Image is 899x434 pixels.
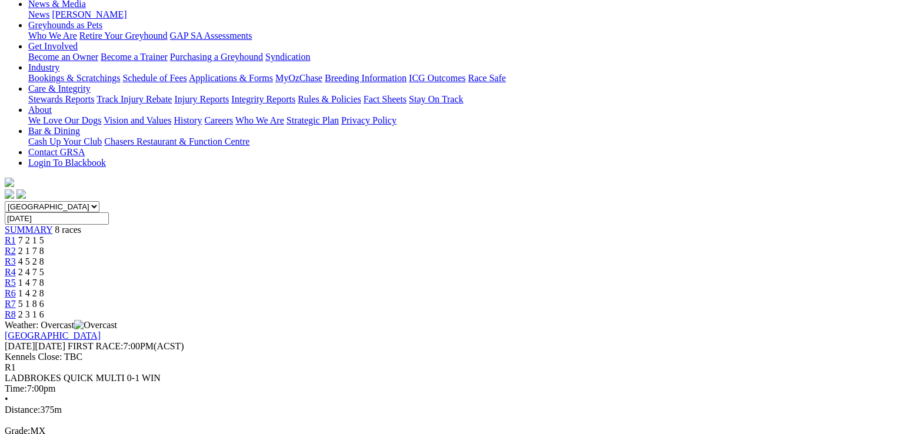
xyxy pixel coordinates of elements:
[5,225,52,235] a: SUMMARY
[28,115,101,125] a: We Love Our Dogs
[79,31,168,41] a: Retire Your Greyhound
[174,94,229,104] a: Injury Reports
[5,309,16,319] a: R8
[28,84,91,94] a: Care & Integrity
[5,256,16,266] a: R3
[28,94,94,104] a: Stewards Reports
[16,189,26,199] img: twitter.svg
[5,212,109,225] input: Select date
[28,73,120,83] a: Bookings & Scratchings
[28,41,78,51] a: Get Involved
[55,225,81,235] span: 8 races
[28,52,885,62] div: Get Involved
[5,383,27,393] span: Time:
[5,405,40,415] span: Distance:
[18,309,44,319] span: 2 3 1 6
[204,115,233,125] a: Careers
[235,115,284,125] a: Who We Are
[28,62,59,72] a: Industry
[325,73,407,83] a: Breeding Information
[28,147,85,157] a: Contact GRSA
[5,178,14,187] img: logo-grsa-white.png
[5,189,14,199] img: facebook.svg
[5,235,16,245] a: R1
[5,362,16,372] span: R1
[5,246,16,256] a: R2
[28,52,98,62] a: Become an Owner
[5,299,16,309] a: R7
[5,394,8,404] span: •
[265,52,310,62] a: Syndication
[28,31,77,41] a: Who We Are
[364,94,407,104] a: Fact Sheets
[28,94,885,105] div: Care & Integrity
[68,341,184,351] span: 7:00PM(ACST)
[341,115,397,125] a: Privacy Policy
[5,405,885,415] div: 375m
[18,256,44,266] span: 4 5 2 8
[5,330,101,340] a: [GEOGRAPHIC_DATA]
[28,136,102,146] a: Cash Up Your Club
[5,267,16,277] a: R4
[28,126,80,136] a: Bar & Dining
[28,9,885,20] div: News & Media
[28,31,885,41] div: Greyhounds as Pets
[104,136,249,146] a: Chasers Restaurant & Function Centre
[28,105,52,115] a: About
[287,115,339,125] a: Strategic Plan
[96,94,172,104] a: Track Injury Rebate
[5,341,65,351] span: [DATE]
[5,278,16,288] a: R5
[5,373,885,383] div: LADBROKES QUICK MULTI 0-1 WIN
[18,288,44,298] span: 1 4 2 8
[5,288,16,298] a: R6
[101,52,168,62] a: Become a Trainer
[5,341,35,351] span: [DATE]
[468,73,505,83] a: Race Safe
[170,52,263,62] a: Purchasing a Greyhound
[68,341,123,351] span: FIRST RACE:
[170,31,252,41] a: GAP SA Assessments
[18,267,44,277] span: 2 4 7 5
[28,73,885,84] div: Industry
[28,158,106,168] a: Login To Blackbook
[104,115,171,125] a: Vision and Values
[409,94,463,104] a: Stay On Track
[18,299,44,309] span: 5 1 8 6
[18,278,44,288] span: 1 4 7 8
[275,73,322,83] a: MyOzChase
[5,352,885,362] div: Kennels Close: TBC
[5,320,117,330] span: Weather: Overcast
[18,235,44,245] span: 7 2 1 5
[409,73,465,83] a: ICG Outcomes
[5,383,885,394] div: 7:00pm
[28,115,885,126] div: About
[74,320,117,330] img: Overcast
[52,9,126,19] a: [PERSON_NAME]
[174,115,202,125] a: History
[28,136,885,147] div: Bar & Dining
[28,20,102,30] a: Greyhounds as Pets
[189,73,273,83] a: Applications & Forms
[298,94,361,104] a: Rules & Policies
[28,9,49,19] a: News
[18,246,44,256] span: 2 1 7 8
[231,94,295,104] a: Integrity Reports
[122,73,187,83] a: Schedule of Fees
